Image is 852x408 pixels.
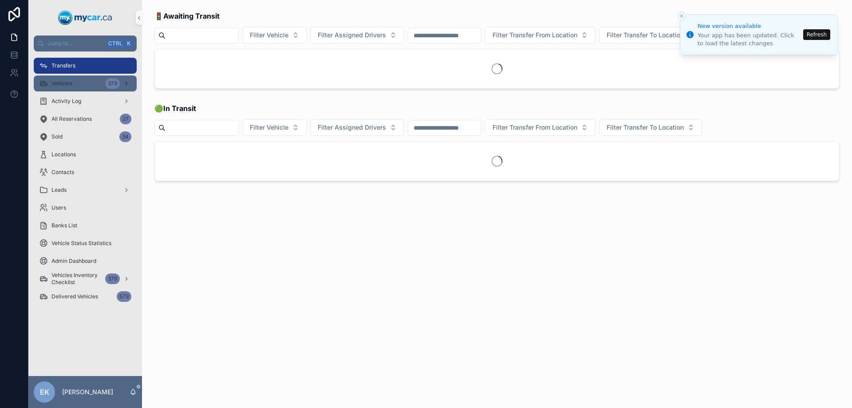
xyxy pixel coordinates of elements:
span: Filter Transfer From Location [493,123,577,132]
span: Vehicles Inventory Checklist [51,272,102,286]
span: Contacts [51,169,74,176]
strong: In Transit [163,104,196,113]
button: Select Button [485,27,596,44]
span: Vehicles [51,80,72,87]
div: 27 [120,114,131,124]
img: App logo [58,11,112,25]
div: 573 [117,291,131,302]
button: Select Button [599,27,702,44]
span: Sold [51,133,63,140]
span: Filter Vehicle [250,31,288,40]
a: Banks List [34,218,137,234]
span: 🚦 [154,11,220,21]
span: Jump to... [47,40,104,47]
a: Users [34,200,137,216]
a: Transfers [34,58,137,74]
span: Transfers [51,62,75,69]
span: K [125,40,132,47]
div: 379 [105,78,120,89]
span: Ctrl [107,39,123,48]
button: Select Button [485,119,596,136]
a: Admin Dashboard [34,253,137,269]
span: Filter Assigned Drivers [318,31,386,40]
button: Close toast [677,12,686,20]
button: Select Button [242,119,307,136]
span: Users [51,204,66,211]
span: EK [40,387,49,397]
button: Select Button [310,27,404,44]
button: Jump to...CtrlK [34,36,137,51]
button: Select Button [599,119,702,136]
span: Leads [51,186,67,194]
span: Vehicle Status Statistics [51,240,111,247]
button: Select Button [310,119,404,136]
div: New version available [698,22,801,31]
a: Delivered Vehicles573 [34,289,137,305]
span: Filter Transfer To Location [607,123,684,132]
a: Vehicle Status Statistics [34,235,137,251]
div: 379 [105,273,120,284]
span: Filter Vehicle [250,123,288,132]
button: Refresh [803,29,830,40]
span: All Reservations [51,115,92,123]
span: Filter Transfer To Location [607,31,684,40]
span: Locations [51,151,76,158]
a: Vehicles Inventory Checklist379 [34,271,137,287]
span: Filter Assigned Drivers [318,123,386,132]
p: [PERSON_NAME] [62,388,113,396]
a: Sold34 [34,129,137,145]
span: Banks List [51,222,77,229]
a: All Reservations27 [34,111,137,127]
div: scrollable content [28,51,142,316]
span: Admin Dashboard [51,257,96,265]
div: 34 [119,131,131,142]
span: Activity Log [51,98,81,105]
span: 🟢 [154,103,196,114]
a: Activity Log [34,93,137,109]
a: Leads [34,182,137,198]
div: Your app has been updated. Click to load the latest changes [698,32,801,48]
strong: Awaiting Transit [163,12,220,20]
a: Locations [34,147,137,162]
a: Contacts [34,164,137,180]
span: Delivered Vehicles [51,293,98,300]
span: Filter Transfer From Location [493,31,577,40]
button: Select Button [242,27,307,44]
a: Vehicles379 [34,75,137,91]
